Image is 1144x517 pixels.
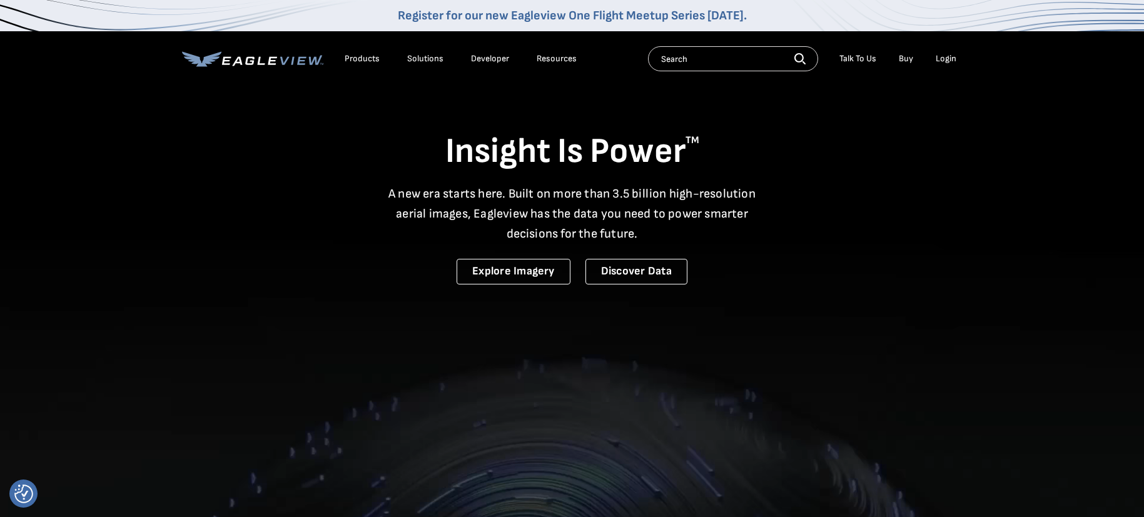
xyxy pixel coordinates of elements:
div: Solutions [407,53,443,64]
a: Developer [471,53,509,64]
p: A new era starts here. Built on more than 3.5 billion high-resolution aerial images, Eagleview ha... [381,184,764,244]
a: Buy [899,53,913,64]
a: Register for our new Eagleview One Flight Meetup Series [DATE]. [398,8,747,23]
sup: TM [686,134,699,146]
div: Products [345,53,380,64]
img: Revisit consent button [14,484,33,503]
input: Search [648,46,818,71]
div: Resources [537,53,577,64]
div: Login [936,53,956,64]
a: Explore Imagery [457,259,570,284]
button: Consent Preferences [14,484,33,503]
div: Talk To Us [839,53,876,64]
h1: Insight Is Power [182,130,963,174]
a: Discover Data [585,259,687,284]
